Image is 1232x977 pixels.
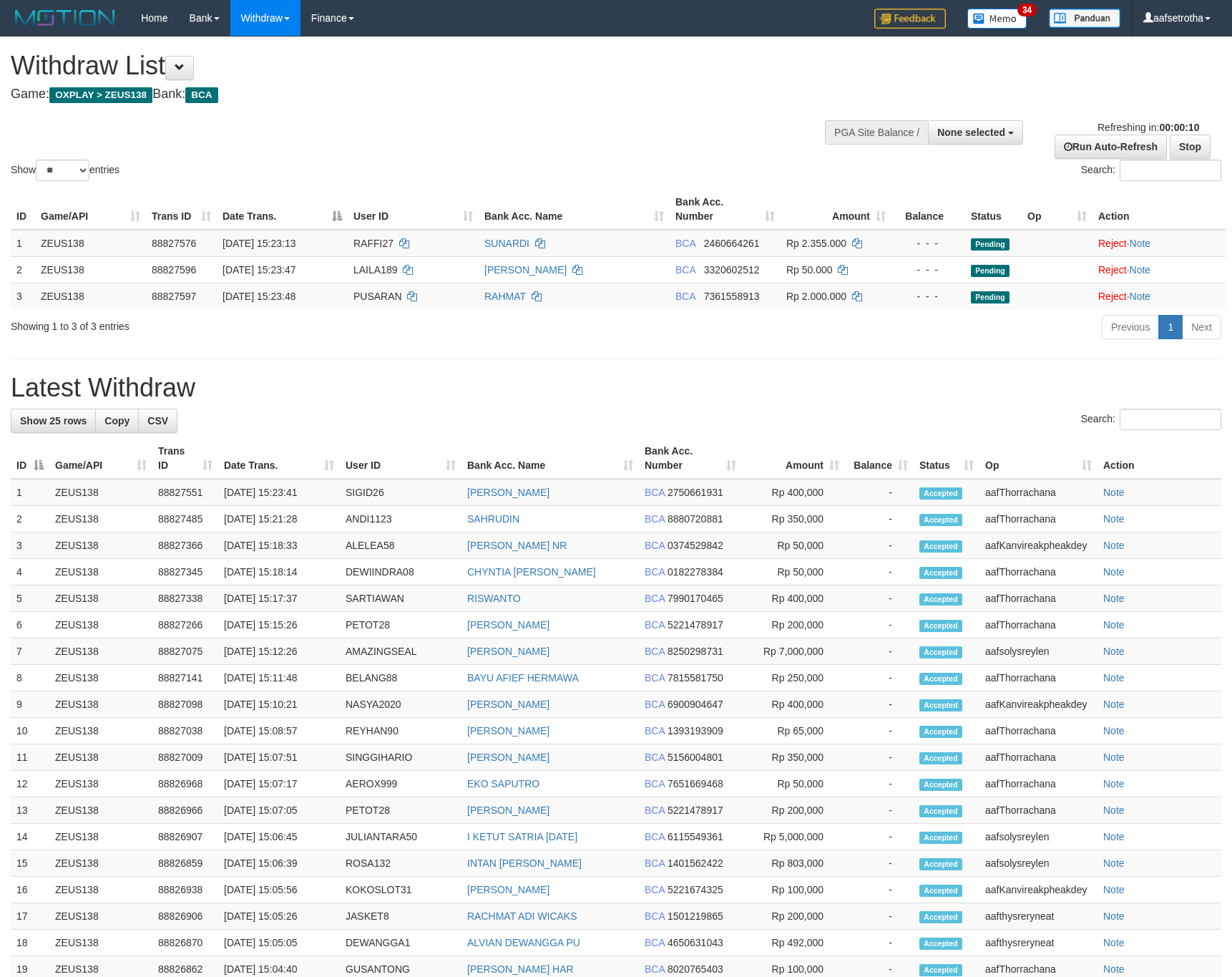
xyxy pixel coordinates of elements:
[218,479,340,506] td: [DATE] 15:23:41
[742,797,845,824] td: Rp 200,000
[979,824,1097,850] td: aafsolysreylen
[35,189,146,230] th: Game/API: activate to sort column ascending
[845,665,914,691] td: -
[645,699,665,710] span: BCA
[1103,619,1125,631] a: Note
[919,699,962,711] span: Accepted
[11,7,119,29] img: MOTION_logo.png
[1103,963,1125,975] a: Note
[1103,566,1125,578] a: Note
[11,638,49,665] td: 7
[845,797,914,824] td: -
[484,264,567,276] a: [PERSON_NAME]
[1159,122,1199,133] strong: 00:00:10
[645,487,665,498] span: BCA
[645,805,665,816] span: BCA
[218,533,340,559] td: [DATE] 15:18:33
[218,718,340,744] td: [DATE] 15:08:57
[742,771,845,797] td: Rp 50,000
[11,256,35,283] td: 2
[874,9,946,29] img: Feedback.jpg
[979,850,1097,877] td: aafsolysreylen
[979,585,1097,612] td: aafThorrachana
[11,409,96,433] a: Show 25 rows
[340,612,461,638] td: PETOT28
[218,559,340,585] td: [DATE] 15:18:14
[49,533,152,559] td: ZEUS138
[152,264,196,276] span: 88827596
[20,415,87,427] span: Show 25 rows
[152,438,218,479] th: Trans ID: activate to sort column ascending
[11,506,49,533] td: 2
[742,506,845,533] td: Rp 350,000
[971,238,1009,251] span: Pending
[845,438,914,479] th: Balance: activate to sort column ascending
[340,850,461,877] td: ROSA132
[1103,672,1125,684] a: Note
[49,744,152,771] td: ZEUS138
[147,415,168,427] span: CSV
[965,189,1022,230] th: Status
[668,513,723,525] span: Copy 8880720881 to clipboard
[49,559,152,585] td: ZEUS138
[11,797,49,824] td: 13
[1103,752,1125,763] a: Note
[340,718,461,744] td: REYHAN90
[668,778,723,789] span: Copy 7651669468 to clipboard
[704,264,760,276] span: Copy 3320602512 to clipboard
[467,540,567,551] a: [PERSON_NAME] NR
[645,619,665,631] span: BCA
[340,665,461,691] td: BELANG88
[340,559,461,585] td: DEWIINDRA08
[11,438,49,479] th: ID: activate to sort column descending
[467,725,549,737] a: [PERSON_NAME]
[704,291,760,302] span: Copy 7361558913 to clipboard
[781,189,891,230] th: Amount: activate to sort column ascending
[49,438,152,479] th: Game/API: activate to sort column ascending
[36,160,89,181] select: Showentries
[845,506,914,533] td: -
[152,479,218,506] td: 88827551
[49,691,152,718] td: ZEUS138
[675,291,695,302] span: BCA
[786,291,846,302] span: Rp 2.000.000
[1103,831,1125,842] a: Note
[467,937,580,948] a: ALVIAN DEWANGGA PU
[484,238,529,249] a: SUNARDI
[49,506,152,533] td: ZEUS138
[467,699,549,710] a: [PERSON_NAME]
[340,797,461,824] td: PETOT28
[897,289,959,303] div: - - -
[1103,540,1125,551] a: Note
[979,718,1097,744] td: aafThorrachana
[742,585,845,612] td: Rp 400,000
[11,718,49,744] td: 10
[11,87,807,102] h4: Game: Bank:
[11,771,49,797] td: 12
[845,691,914,718] td: -
[11,283,35,309] td: 3
[223,238,295,249] span: [DATE] 15:23:13
[340,479,461,506] td: SIGID26
[348,189,479,230] th: User ID: activate to sort column ascending
[1049,9,1120,28] img: panduan.png
[49,824,152,850] td: ZEUS138
[1103,593,1125,604] a: Note
[1103,937,1125,948] a: Note
[353,264,398,276] span: LAILA189
[1130,291,1151,302] a: Note
[467,805,549,816] a: [PERSON_NAME]
[467,963,574,975] a: [PERSON_NAME] HAR
[218,824,340,850] td: [DATE] 15:06:45
[11,533,49,559] td: 3
[49,718,152,744] td: ZEUS138
[467,672,579,684] a: BAYU AFIEF HERMAWA
[340,638,461,665] td: AMAZINGSEAL
[645,725,665,737] span: BCA
[645,672,665,684] span: BCA
[218,691,340,718] td: [DATE] 15:10:21
[11,189,35,230] th: ID
[95,409,139,433] a: Copy
[49,479,152,506] td: ZEUS138
[668,831,723,842] span: Copy 6115549361 to clipboard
